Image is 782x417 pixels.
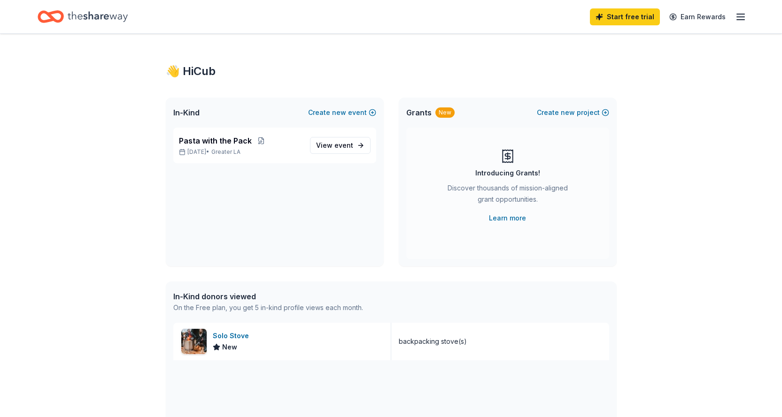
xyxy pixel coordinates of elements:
span: event [334,141,353,149]
div: 👋 Hi Cub [166,64,617,79]
a: Earn Rewards [664,8,731,25]
span: Pasta with the Pack [179,135,252,146]
span: new [561,107,575,118]
span: New [222,341,237,353]
img: Image for Solo Stove [181,329,207,354]
button: Createnewevent [308,107,376,118]
div: In-Kind donors viewed [173,291,363,302]
p: [DATE] • [179,148,302,156]
div: New [435,107,455,118]
div: backpacking stove(s) [399,336,467,347]
span: Greater LA [211,148,240,156]
span: new [332,107,346,118]
div: On the Free plan, you get 5 in-kind profile views each month. [173,302,363,313]
span: Grants [406,107,432,118]
a: Start free trial [590,8,660,25]
a: Home [38,6,128,28]
a: Learn more [489,212,526,224]
button: Createnewproject [537,107,609,118]
span: View [316,140,353,151]
div: Solo Stove [213,330,253,341]
span: In-Kind [173,107,200,118]
a: View event [310,137,371,154]
div: Discover thousands of mission-aligned grant opportunities. [444,182,572,209]
div: Introducing Grants! [475,167,540,179]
